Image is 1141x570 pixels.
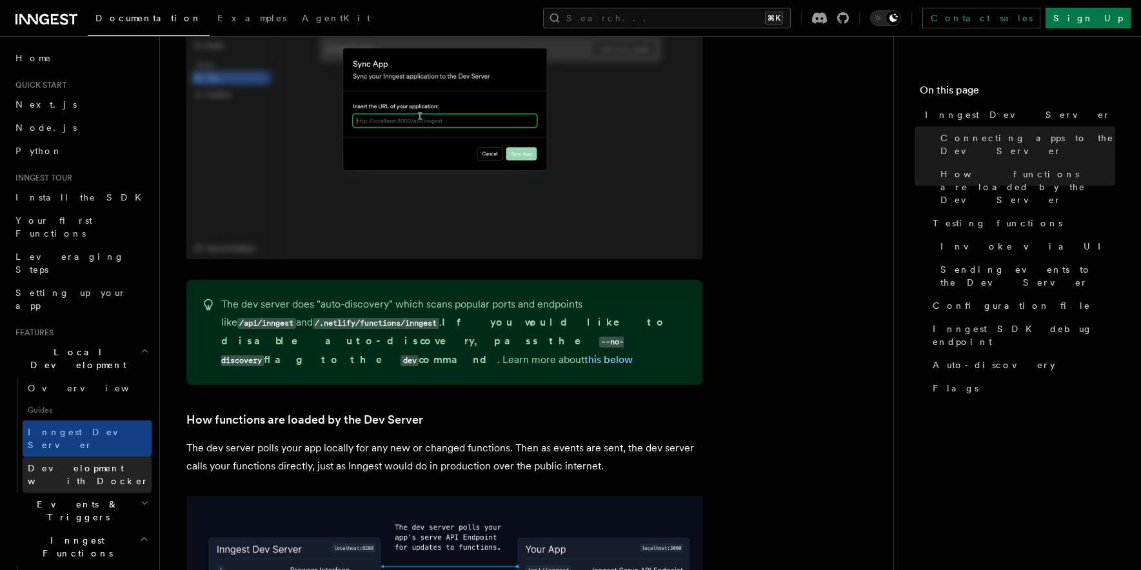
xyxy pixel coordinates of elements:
[940,132,1115,157] span: Connecting apps to the Dev Server
[928,353,1115,377] a: Auto-discovery
[584,353,633,366] a: this below
[1046,8,1131,28] a: Sign Up
[302,13,370,23] span: AgentKit
[933,217,1062,230] span: Testing functions
[940,168,1115,206] span: How functions are loaded by the Dev Server
[237,318,296,329] code: /api/inngest
[10,116,152,139] a: Node.js
[15,215,92,239] span: Your first Functions
[928,317,1115,353] a: Inngest SDK debug endpoint
[15,99,77,110] span: Next.js
[217,13,286,23] span: Examples
[920,83,1115,103] h4: On this page
[935,235,1115,258] a: Invoke via UI
[23,377,152,400] a: Overview
[10,46,152,70] a: Home
[10,281,152,317] a: Setting up your app
[940,240,1112,253] span: Invoke via UI
[940,263,1115,289] span: Sending events to the Dev Server
[210,4,294,35] a: Examples
[15,52,52,64] span: Home
[928,377,1115,400] a: Flags
[10,498,141,524] span: Events & Triggers
[28,463,149,486] span: Development with Docker
[10,139,152,162] a: Python
[933,322,1115,348] span: Inngest SDK debug endpoint
[935,162,1115,211] a: How functions are loaded by the Dev Server
[10,529,152,565] button: Inngest Functions
[294,4,378,35] a: AgentKit
[15,288,126,311] span: Setting up your app
[933,299,1091,312] span: Configuration file
[765,12,783,25] kbd: ⌘K
[23,400,152,420] span: Guides
[313,318,439,329] code: /.netlify/functions/inngest
[10,209,152,245] a: Your first Functions
[922,8,1040,28] a: Contact sales
[23,420,152,457] a: Inngest Dev Server
[10,80,66,90] span: Quick start
[10,340,152,377] button: Local Development
[928,294,1115,317] a: Configuration file
[920,103,1115,126] a: Inngest Dev Server
[23,457,152,493] a: Development with Docker
[15,123,77,133] span: Node.js
[10,173,72,183] span: Inngest tour
[10,534,139,560] span: Inngest Functions
[186,411,423,429] a: How functions are loaded by the Dev Server
[186,439,702,475] p: The dev server polls your app locally for any new or changed functions. Then as events are sent, ...
[401,355,419,366] code: dev
[10,186,152,209] a: Install the SDK
[88,4,210,36] a: Documentation
[221,295,687,369] p: The dev server does "auto-discovery" which scans popular ports and endpoints like and . . Learn m...
[28,383,161,393] span: Overview
[221,316,667,366] strong: If you would like to disable auto-discovery, pass the flag to the command
[10,346,141,371] span: Local Development
[925,108,1111,121] span: Inngest Dev Server
[15,192,149,202] span: Install the SDK
[15,251,124,275] span: Leveraging Steps
[95,13,202,23] span: Documentation
[28,427,138,450] span: Inngest Dev Server
[10,328,54,338] span: Features
[933,359,1055,371] span: Auto-discovery
[933,382,978,395] span: Flags
[10,493,152,529] button: Events & Triggers
[935,258,1115,294] a: Sending events to the Dev Server
[10,93,152,116] a: Next.js
[870,10,901,26] button: Toggle dark mode
[928,211,1115,235] a: Testing functions
[935,126,1115,162] a: Connecting apps to the Dev Server
[15,146,63,156] span: Python
[10,245,152,281] a: Leveraging Steps
[221,337,624,366] code: --no-discovery
[543,8,791,28] button: Search...⌘K
[10,377,152,493] div: Local Development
